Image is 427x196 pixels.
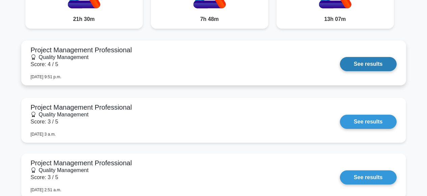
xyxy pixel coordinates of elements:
[340,115,396,129] a: See results
[276,10,394,29] div: 13h 07m
[25,10,143,29] div: 21h 30m
[151,10,268,29] div: 7h 48m
[340,170,396,185] a: See results
[340,57,396,71] a: See results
